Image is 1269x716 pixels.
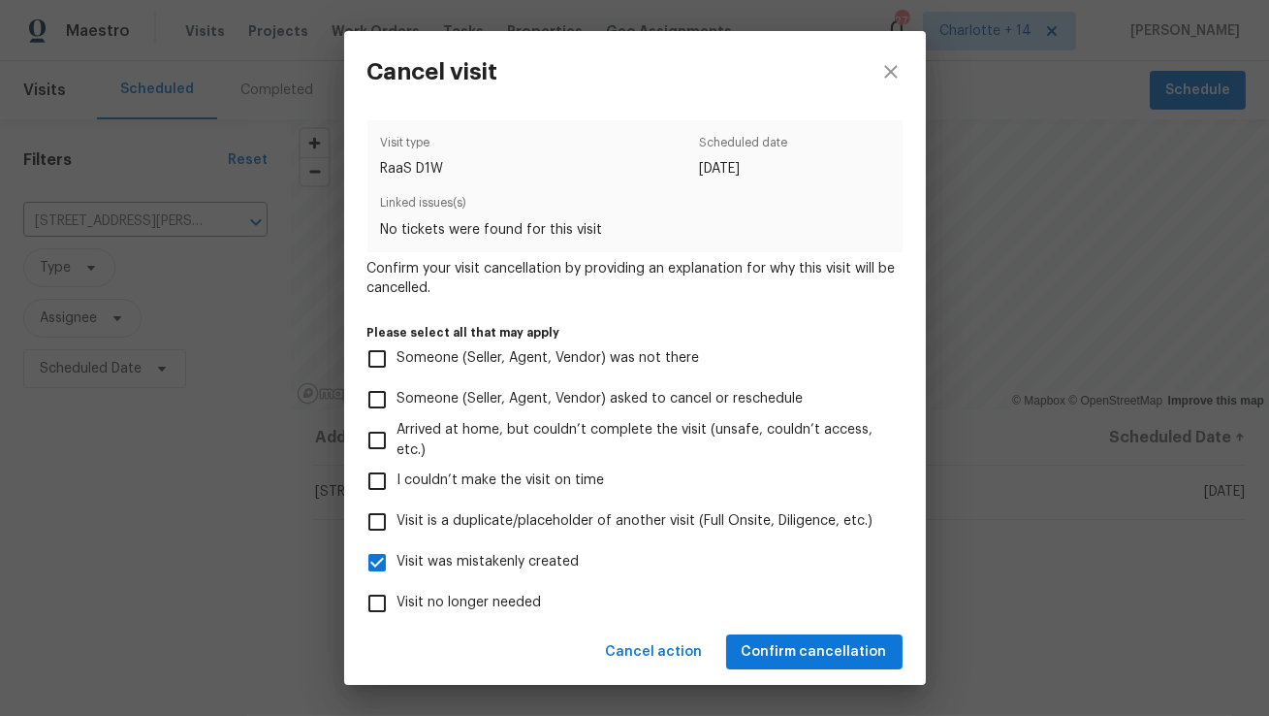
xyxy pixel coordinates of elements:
span: Someone (Seller, Agent, Vendor) asked to cancel or reschedule [397,389,804,409]
span: Visit no longer needed [397,593,542,613]
button: Cancel action [598,635,711,670]
span: Visit is a duplicate/placeholder of another visit (Full Onsite, Diligence, etc.) [397,511,873,532]
span: Visit type [380,133,443,159]
span: RaaS D1W [380,159,443,179]
span: Arrived at home, but couldn’t complete the visit (unsafe, couldn’t access, etc.) [397,420,887,461]
button: close [856,31,926,113]
span: Cancel action [606,640,703,665]
span: Scheduled date [699,133,787,159]
span: [DATE] [699,159,787,179]
span: Linked issues(s) [380,193,890,219]
span: No tickets were found for this visit [380,220,890,240]
span: Someone (Seller, Agent, Vendor) was not there [397,348,700,369]
label: Please select all that may apply [367,327,903,339]
span: Visit was mistakenly created [397,552,580,572]
h3: Cancel visit [367,58,498,85]
span: Confirm your visit cancellation by providing an explanation for why this visit will be cancelled. [367,259,903,298]
span: I couldn’t make the visit on time [397,471,605,491]
button: Confirm cancellation [726,635,903,670]
span: Confirm cancellation [742,640,887,665]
